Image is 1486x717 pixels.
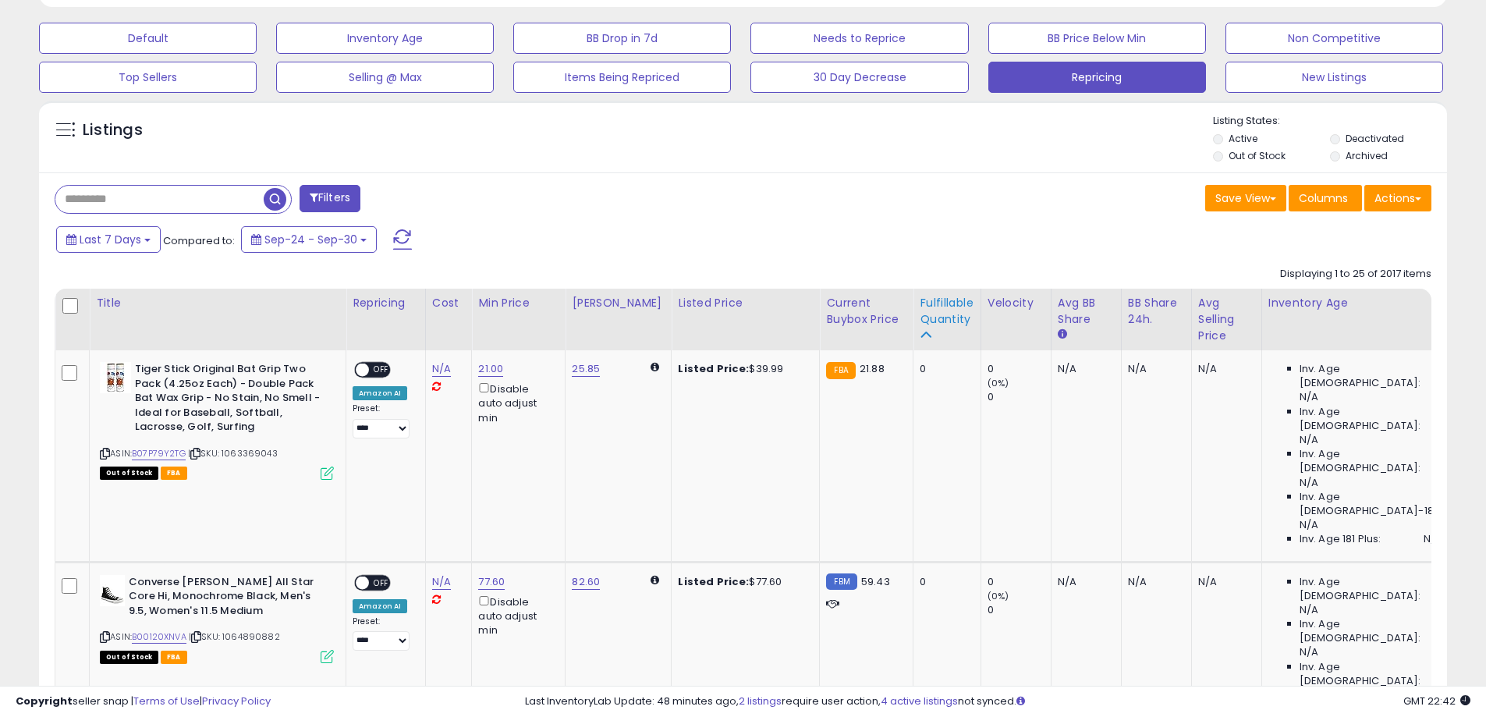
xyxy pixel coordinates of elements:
div: Title [96,295,339,311]
span: OFF [369,364,394,377]
p: Listing States: [1213,114,1447,129]
small: (0%) [988,590,1009,602]
div: Displaying 1 to 25 of 2017 items [1280,267,1431,282]
strong: Copyright [16,694,73,708]
a: 25.85 [572,361,600,377]
button: Actions [1364,185,1431,211]
div: Amazon AI [353,599,407,613]
img: 511DIqeVd8L._SL40_.jpg [100,362,131,393]
div: N/A [1058,362,1109,376]
span: 2025-10-10 22:42 GMT [1403,694,1470,708]
button: Non Competitive [1225,23,1443,54]
span: OFF [369,576,394,589]
div: 0 [920,362,968,376]
button: BB Price Below Min [988,23,1206,54]
div: $39.99 [678,362,807,376]
label: Out of Stock [1229,149,1286,162]
div: ASIN: [100,362,334,477]
span: N/A [1300,476,1318,490]
a: 82.60 [572,574,600,590]
button: Repricing [988,62,1206,93]
span: FBA [161,467,187,480]
b: Tiger Stick Original Bat Grip Two Pack (4.25oz Each) - Double Pack Bat Wax Grip - No Stain, No Sm... [135,362,325,438]
div: [PERSON_NAME] [572,295,665,311]
span: All listings that are currently out of stock and unavailable for purchase on Amazon [100,651,158,664]
span: 21.88 [860,361,885,376]
span: | SKU: 1063369043 [188,447,278,460]
div: Min Price [478,295,559,311]
span: N/A [1300,390,1318,404]
span: Inv. Age [DEMOGRAPHIC_DATA]-180: [1300,490,1442,518]
small: FBM [826,573,856,590]
div: Avg BB Share [1058,295,1115,328]
div: Fulfillable Quantity [920,295,974,328]
a: B00120XNVA [132,630,186,644]
button: 30 Day Decrease [750,62,968,93]
div: Last InventoryLab Update: 48 minutes ago, require user action, not synced. [525,694,1470,709]
label: Archived [1346,149,1388,162]
button: New Listings [1225,62,1443,93]
div: Inventory Age [1268,295,1448,311]
button: Sep-24 - Sep-30 [241,226,377,253]
div: Preset: [353,403,413,438]
div: N/A [1128,575,1179,589]
div: N/A [1058,575,1109,589]
span: Last 7 Days [80,232,141,247]
span: Inv. Age [DEMOGRAPHIC_DATA]: [1300,362,1442,390]
span: Inv. Age 181 Plus: [1300,532,1381,546]
a: Privacy Policy [202,694,271,708]
span: All listings that are currently out of stock and unavailable for purchase on Amazon [100,467,158,480]
div: seller snap | | [16,694,271,709]
span: Inv. Age [DEMOGRAPHIC_DATA]: [1300,660,1442,688]
button: BB Drop in 7d [513,23,731,54]
div: 0 [988,362,1051,376]
div: 0 [988,603,1051,617]
div: BB Share 24h. [1128,295,1185,328]
img: 418Hls-4o+L._SL40_.jpg [100,575,125,606]
span: Inv. Age [DEMOGRAPHIC_DATA]: [1300,575,1442,603]
b: Converse [PERSON_NAME] All Star Core Hi, Monochrome Black, Men's 9.5, Women's 11.5 Medium [129,575,318,623]
div: Disable auto adjust min [478,593,553,638]
a: N/A [432,574,451,590]
button: Columns [1289,185,1362,211]
a: Terms of Use [133,694,200,708]
div: Velocity [988,295,1044,311]
span: N/A [1300,518,1318,532]
small: (0%) [988,377,1009,389]
button: Inventory Age [276,23,494,54]
small: Avg BB Share. [1058,328,1067,342]
div: Repricing [353,295,419,311]
a: 21.00 [478,361,503,377]
button: Filters [300,185,360,212]
div: N/A [1198,575,1250,589]
button: Items Being Repriced [513,62,731,93]
div: Avg Selling Price [1198,295,1255,344]
div: $77.60 [678,575,807,589]
a: 77.60 [478,574,505,590]
label: Active [1229,132,1257,145]
span: N/A [1300,433,1318,447]
div: Disable auto adjust min [478,380,553,425]
div: Listed Price [678,295,813,311]
div: 0 [988,390,1051,404]
button: Save View [1205,185,1286,211]
span: Inv. Age [DEMOGRAPHIC_DATA]: [1300,447,1442,475]
button: Needs to Reprice [750,23,968,54]
div: 0 [920,575,968,589]
span: Columns [1299,190,1348,206]
a: 4 active listings [881,694,958,708]
b: Listed Price: [678,361,749,376]
div: N/A [1128,362,1179,376]
h5: Listings [83,119,143,141]
div: ASIN: [100,575,334,662]
span: N/A [1300,603,1318,617]
button: Top Sellers [39,62,257,93]
span: 59.43 [861,574,890,589]
div: Amazon AI [353,386,407,400]
button: Default [39,23,257,54]
div: Current Buybox Price [826,295,906,328]
button: Selling @ Max [276,62,494,93]
span: | SKU: 1064890882 [189,630,280,643]
small: FBA [826,362,855,379]
div: Preset: [353,616,413,651]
